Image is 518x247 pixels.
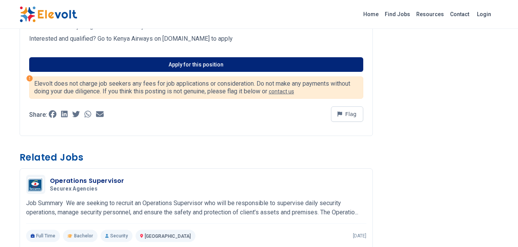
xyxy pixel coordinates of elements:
p: [DATE] [353,233,366,239]
a: Securex AgenciesOperations SupervisorSecurex AgenciesJob Summary We are seeking to recruit an Ope... [26,175,366,242]
a: Contact [447,8,472,20]
p: Security [101,230,132,242]
p: Full Time [26,230,60,242]
a: contact us [269,88,294,94]
p: Elevolt does not charge job seekers any fees for job applications or consideration. Do not make a... [34,80,358,95]
iframe: Chat Widget [480,210,518,247]
h3: Operations Supervisor [50,176,124,186]
a: Apply for this position [29,57,363,72]
p: Interested and qualified? Go to Kenya Airways on [DOMAIN_NAME] to apply [29,34,363,43]
span: Bachelor [74,233,93,239]
p: Job Summary We are seeking to recruit an Operations Supervisor who will be responsible to supervi... [26,199,366,217]
span: Securex Agencies [50,186,98,192]
img: Securex Agencies [28,177,43,192]
p: Share: [29,112,47,118]
a: Resources [413,8,447,20]
button: Flag [331,106,363,122]
a: Home [360,8,382,20]
h3: Related Jobs [20,151,373,164]
span: [GEOGRAPHIC_DATA] [145,234,191,239]
img: Elevolt [20,6,77,22]
a: Login [472,7,496,22]
a: Find Jobs [382,8,413,20]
